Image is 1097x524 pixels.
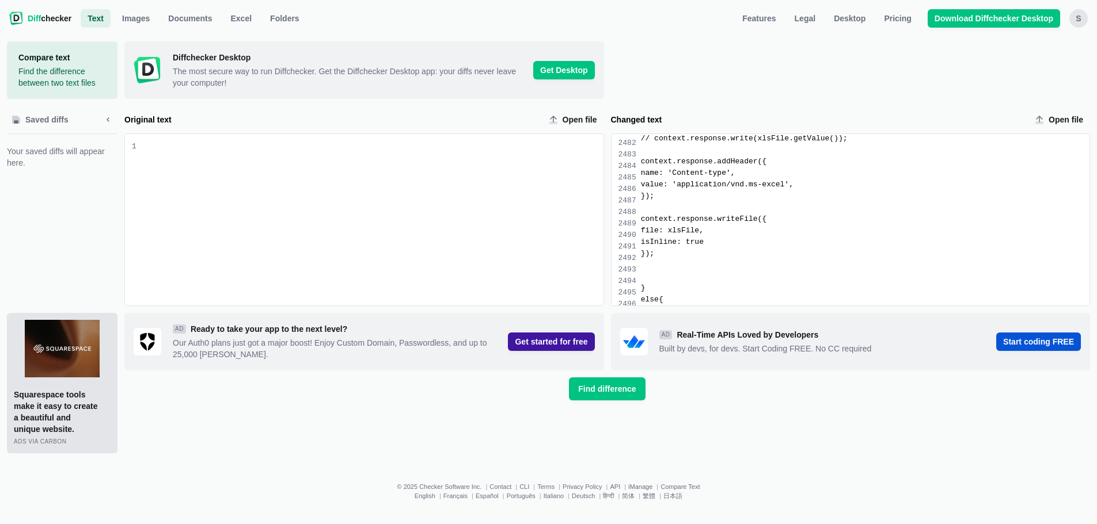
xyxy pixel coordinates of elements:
img: Auth0 icon [134,328,161,355]
div: ad [173,324,186,334]
span: Diff [28,14,41,23]
div: else{ [641,294,1090,305]
img: Diffchecker Desktop icon [134,56,161,84]
a: Italiano [544,492,564,499]
span: checker [28,13,71,24]
div: 2496 [618,299,636,310]
span: Built by devs, for devs. Start Coding FREE. No CC required [659,343,988,354]
div: 2483 [618,149,636,160]
a: Excel [224,9,259,28]
a: Documents [161,9,219,28]
div: 2492 [618,253,636,264]
span: ads via Carbon [14,438,66,445]
img: GetStream.io icon [620,328,648,355]
a: Privacy Policy [563,483,602,490]
span: Get started for free [508,332,594,351]
a: Diffchecker [9,9,71,28]
a: Auth0 iconadReady to take your app to the next level? Our Auth0 plans just got a major boost! Enj... [124,313,604,370]
span: Images [120,13,152,24]
span: Download Diffchecker Desktop [932,13,1056,24]
span: Legal [792,13,818,24]
a: Download Diffchecker Desktop [928,9,1060,28]
div: } [641,282,1090,294]
div: 2487 [618,195,636,206]
a: Français [443,492,468,499]
li: © 2025 Checker Software Inc. [397,483,489,490]
span: Get Desktop [533,61,594,79]
div: ad [659,330,673,339]
span: The most secure way to run Diffchecker. Get the Diffchecker Desktop app: your diffs never leave y... [173,66,524,89]
span: Start coding FREE [996,332,1081,351]
span: Excel [229,13,255,24]
div: isInline: true [641,236,1090,248]
div: Original text input [136,134,603,305]
a: Squarespace tools make it easy to create a beautiful and unique website.ads via Carbon [7,313,117,453]
img: Diffchecker logo [9,12,23,25]
a: API [610,483,620,490]
span: Text [85,13,106,24]
a: Español [476,492,499,499]
a: हिन्दी [603,492,614,499]
a: iManage [628,483,652,490]
span: Pricing [882,13,913,24]
div: 2495 [618,287,636,299]
div: 2482 [618,137,636,149]
span: Find difference [576,383,638,395]
span: Open file [1046,114,1085,125]
button: s [1069,9,1088,28]
div: 2489 [618,218,636,230]
div: context.response.writeFile({ [641,213,1090,225]
label: Original text [124,114,540,125]
span: Real-Time APIs Loved by Developers [659,329,988,341]
a: Deutsch [572,492,595,499]
span: Our Auth0 plans just got a major boost! Enjoy Custom Domain, Passwordless, and up to 25,000 [PERS... [173,337,499,360]
a: CLI [519,483,529,490]
div: // context.response.write(xlsFile.getValue()); [641,133,1090,144]
div: 1 [132,141,136,152]
span: Ready to take your app to the next level? [173,323,499,335]
a: 繁體 [643,492,655,499]
label: Changed text upload [1030,110,1090,129]
p: Squarespace tools make it easy to create a beautiful and unique website. [14,389,111,435]
div: name: 'Content-type', [641,167,1090,179]
label: Changed text [611,114,1026,125]
div: 2486 [618,183,636,195]
span: Folders [268,13,302,24]
div: value: 'application/vnd.ms-excel', [641,179,1090,190]
a: Text [81,9,111,28]
a: 简体 [622,492,635,499]
a: Desktop [827,9,872,28]
a: Terms [537,483,555,490]
div: 2493 [618,264,636,276]
span: Features [740,13,778,24]
a: Contact [489,483,511,490]
p: Find the difference between two text files [18,66,106,89]
span: Your saved diffs will appear here. [7,146,117,169]
a: Legal [788,9,823,28]
div: 2488 [618,206,636,218]
label: Original text upload [544,110,604,129]
button: Find difference [569,377,645,400]
div: file: xlsFile, [641,225,1090,236]
a: 日本語 [663,492,682,499]
a: Images [115,9,157,28]
button: Folders [263,9,306,28]
a: GetStream.io iconadReal-Time APIs Loved by Developers Built by devs, for devs. Start Coding FREE.... [611,313,1091,370]
div: }); [641,190,1090,202]
span: Diffchecker Desktop [173,52,524,63]
span: Documents [166,13,214,24]
span: Desktop [832,13,868,24]
div: }); [641,248,1090,259]
div: 2490 [618,230,636,241]
div: context.response.addHeader({ [641,156,1090,167]
a: Diffchecker Desktop iconDiffchecker Desktop The most secure way to run Diffchecker. Get the Diffc... [124,41,604,99]
a: Português [507,492,536,499]
div: 2494 [618,276,636,287]
img: undefined icon [25,320,100,377]
div: 2484 [618,160,636,172]
div: 2485 [618,172,636,183]
a: Features [735,9,783,28]
span: Saved diffs [23,114,71,125]
button: Minimize sidebar [99,110,117,129]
